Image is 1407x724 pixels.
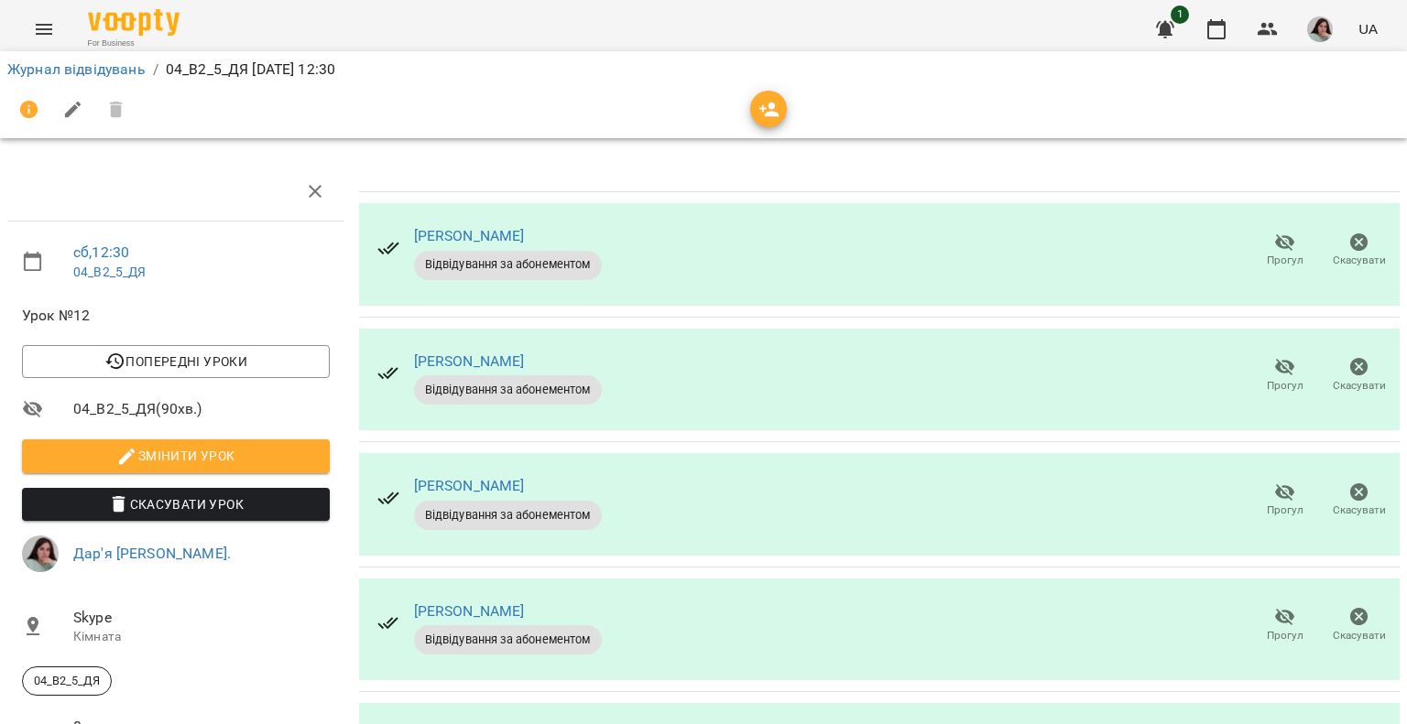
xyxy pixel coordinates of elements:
[23,673,111,689] span: 04_В2_5_ДЯ
[1267,253,1303,268] span: Прогул
[414,256,602,273] span: Відвідування за абонементом
[414,507,602,524] span: Відвідування за абонементом
[414,602,525,620] a: [PERSON_NAME]
[1248,225,1322,276] button: Прогул
[1267,502,1303,518] span: Прогул
[22,488,330,521] button: Скасувати Урок
[73,398,330,420] span: 04_В2_5_ДЯ ( 90 хв. )
[1322,225,1396,276] button: Скасувати
[73,545,231,562] a: Дар'я [PERSON_NAME].
[88,38,180,49] span: For Business
[22,666,112,696] div: 04_В2_5_ДЯ
[22,535,59,572] img: af639ac19055896d32b34a874535cdcb.jpeg
[166,59,335,81] p: 04_В2_5_ДЯ [DATE] 12:30
[153,59,158,81] li: /
[1351,12,1385,46] button: UA
[73,628,330,646] p: Кімната
[414,477,525,494] a: [PERSON_NAME]
[1171,5,1189,24] span: 1
[1358,19,1378,38] span: UA
[1322,600,1396,652] button: Скасувати
[1333,628,1386,643] span: Скасувати
[1267,628,1303,643] span: Прогул
[1248,475,1322,526] button: Прогул
[88,9,180,36] img: Voopty Logo
[1322,350,1396,401] button: Скасувати
[7,59,1400,81] nav: breadcrumb
[1333,253,1386,268] span: Скасувати
[37,351,315,373] span: Попередні уроки
[73,265,146,279] a: 04_В2_5_ДЯ
[22,345,330,378] button: Попередні уроки
[1248,350,1322,401] button: Прогул
[1248,600,1322,652] button: Прогул
[73,607,330,629] span: Skype
[37,445,315,467] span: Змінити урок
[414,632,602,648] span: Відвідування за абонементом
[1267,378,1303,394] span: Прогул
[1307,16,1333,42] img: af639ac19055896d32b34a874535cdcb.jpeg
[1322,475,1396,526] button: Скасувати
[414,352,525,370] a: [PERSON_NAME]
[22,7,66,51] button: Menu
[7,60,146,78] a: Журнал відвідувань
[414,382,602,398] span: Відвідування за абонементом
[22,305,330,327] span: Урок №12
[1333,378,1386,394] span: Скасувати
[414,227,525,244] a: [PERSON_NAME]
[22,439,330,472] button: Змінити урок
[73,243,129,261] a: сб , 12:30
[1333,502,1386,518] span: Скасувати
[37,493,315,515] span: Скасувати Урок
